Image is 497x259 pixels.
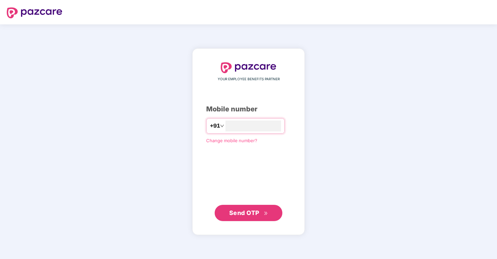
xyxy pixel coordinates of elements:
[215,205,282,221] button: Send OTPdouble-right
[264,211,268,216] span: double-right
[206,104,291,114] div: Mobile number
[218,77,280,82] span: YOUR EMPLOYEE BENEFITS PARTNER
[229,209,259,216] span: Send OTP
[210,122,220,130] span: +91
[221,62,276,73] img: logo
[7,7,62,18] img: logo
[220,124,224,128] span: down
[206,138,257,143] a: Change mobile number?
